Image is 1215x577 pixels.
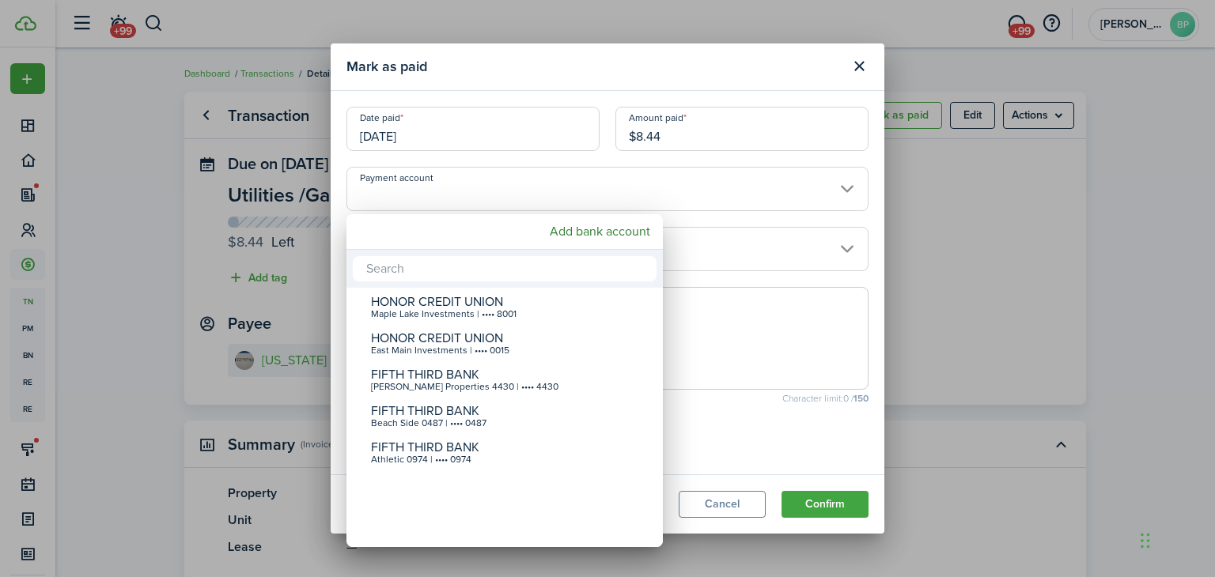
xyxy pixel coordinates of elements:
[371,454,651,466] div: Athletic 0974 | •••• 0974
[371,382,651,393] div: [PERSON_NAME] Properties 4430 | •••• 4430
[371,404,651,418] div: FIFTH THIRD BANK
[353,256,657,281] input: Search
[371,418,651,429] div: Beach Side 0487 | •••• 0487
[346,288,663,547] mbsc-wheel: Payment account
[371,440,651,454] div: FIFTH THIRD BANK
[371,309,651,320] div: Maple Lake Investments | •••• 8001
[371,295,651,309] div: HONOR CREDIT UNION
[371,331,651,345] div: HONOR CREDIT UNION
[371,345,651,356] div: East Main Investments | •••• 0015
[543,217,657,246] mbsc-button: Add bank account
[371,368,651,382] div: FIFTH THIRD BANK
